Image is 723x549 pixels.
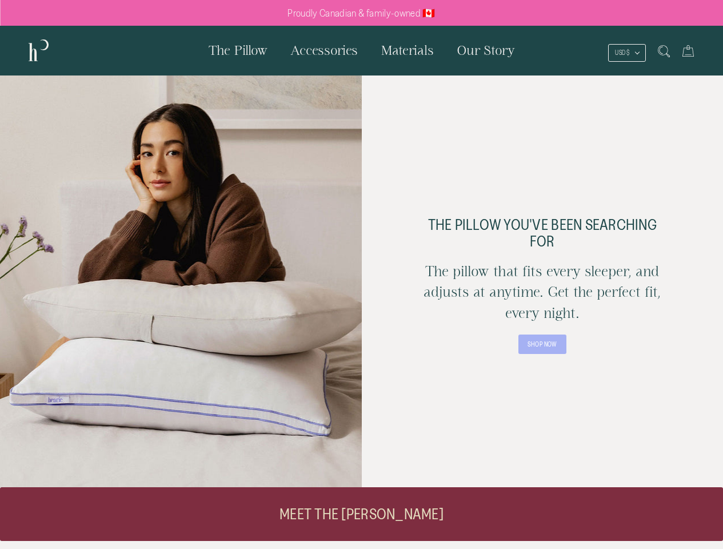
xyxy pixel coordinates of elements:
h2: The pillow that fits every sleeper, and adjusts at anytime. Get the perfect fit, every night. [416,261,669,323]
span: Accessories [290,43,358,57]
span: The Pillow [209,43,267,57]
a: The Pillow [197,26,279,75]
span: Our Story [457,43,515,57]
button: USD $ [608,44,646,62]
a: Accessories [279,26,369,75]
p: the pillow you've been searching for [416,216,669,249]
a: Materials [369,26,445,75]
a: SHOP NOW [518,335,566,354]
span: Materials [381,43,434,57]
p: Proudly Canadian & family-owned 🇨🇦 [287,7,436,19]
a: Our Story [445,26,526,75]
